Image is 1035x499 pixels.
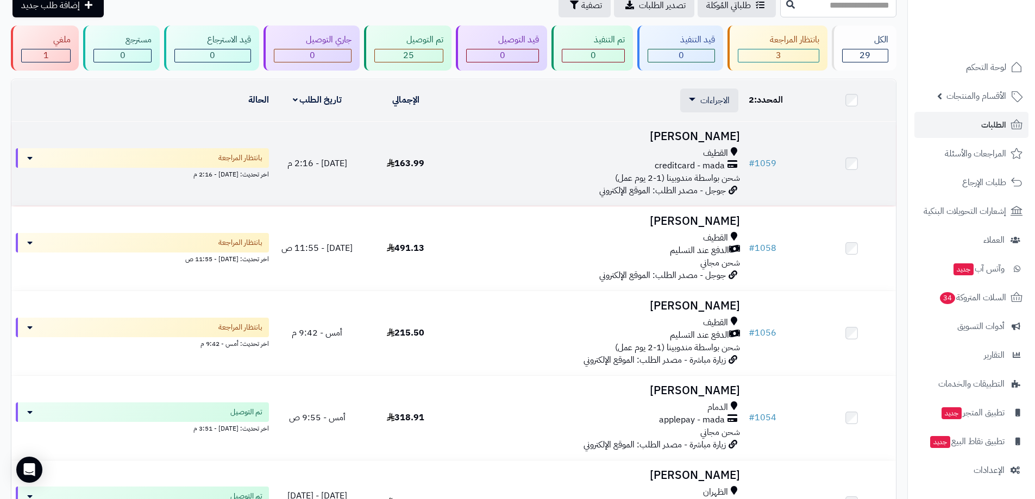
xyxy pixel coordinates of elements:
[16,457,42,483] div: Open Intercom Messenger
[293,93,342,106] a: تاريخ الطلب
[392,93,419,106] a: الإجمالي
[749,411,755,424] span: #
[914,256,1028,282] a: وآتس آبجديد
[454,469,740,482] h3: [PERSON_NAME]
[562,49,624,62] div: 0
[689,94,730,107] a: الاجراءات
[261,26,362,71] a: جاري التوصيل 0
[700,256,740,269] span: شحن مجاني
[961,30,1025,53] img: logo-2.png
[938,376,1005,391] span: التطبيقات والخدمات
[287,157,347,170] span: [DATE] - 2:16 م
[984,348,1005,363] span: التقارير
[81,26,162,71] a: مسترجع 0
[749,94,803,106] div: المحدد:
[700,426,740,439] span: شحن مجاني
[962,175,1006,190] span: طلبات الإرجاع
[703,232,728,244] span: القطيف
[914,169,1028,195] a: طلبات الإرجاع
[615,172,740,185] span: شحن بواسطة مندوبينا (1-2 يوم عمل)
[22,49,70,62] div: 1
[648,49,714,62] div: 0
[940,405,1005,420] span: تطبيق المتجر
[929,434,1005,449] span: تطبيق نقاط البيع
[966,60,1006,75] span: لوحة التحكم
[16,252,269,264] div: اخر تحديث: [DATE] - 11:55 ص
[914,428,1028,454] a: تطبيق نقاط البيعجديد
[218,153,262,163] span: بانتظار المراجعة
[230,407,262,418] span: تم التوصيل
[375,49,443,62] div: 25
[549,26,635,71] a: تم التنفيذ 0
[914,371,1028,397] a: التطبيقات والخدمات
[914,198,1028,224] a: إشعارات التحويلات البنكية
[914,54,1028,80] a: لوحة التحكم
[292,326,342,339] span: أمس - 9:42 م
[954,263,974,275] span: جديد
[738,49,819,62] div: 3
[599,184,726,197] span: جوجل - مصدر الطلب: الموقع الإلكتروني
[218,237,262,248] span: بانتظار المراجعة
[362,26,454,71] a: تم التوصيل 25
[94,49,151,62] div: 0
[175,49,250,62] div: 0
[914,112,1028,138] a: الطلبات
[218,322,262,333] span: بانتظار المراجعة
[974,463,1005,478] span: الإعدادات
[749,326,755,339] span: #
[914,141,1028,167] a: المراجعات والأسئلة
[914,313,1028,339] a: أدوات التسويق
[952,261,1005,276] span: وآتس آب
[648,34,714,46] div: قيد التنفيذ
[981,117,1006,132] span: الطلبات
[939,290,1006,305] span: السلات المتروكة
[21,34,71,46] div: ملغي
[914,400,1028,426] a: تطبيق المتجرجديد
[403,49,414,62] span: 25
[374,34,443,46] div: تم التوصيل
[454,130,740,143] h3: [PERSON_NAME]
[635,26,725,71] a: قيد التنفيذ 0
[707,401,728,414] span: الدمام
[454,26,549,71] a: قيد التوصيل 0
[830,26,899,71] a: الكل29
[310,49,315,62] span: 0
[93,34,152,46] div: مسترجع
[467,49,538,62] div: 0
[454,384,740,397] h3: [PERSON_NAME]
[749,242,776,255] a: #1058
[749,93,754,106] span: 2
[655,160,725,172] span: creditcard - mada
[162,26,261,71] a: قيد الاسترجاع 0
[946,89,1006,104] span: الأقسام والمنتجات
[703,486,728,498] span: الظهران
[914,285,1028,311] a: السلات المتروكة34
[387,411,424,424] span: 318.91
[749,242,755,255] span: #
[738,34,819,46] div: بانتظار المراجعة
[749,157,755,170] span: #
[120,49,126,62] span: 0
[749,157,776,170] a: #1059
[9,26,81,71] a: ملغي 1
[700,94,730,107] span: الاجراءات
[942,407,962,419] span: جديد
[615,341,740,354] span: شحن بواسطة مندوبينا (1-2 يوم عمل)
[248,93,269,106] a: الحالة
[670,329,729,342] span: الدفع عند التسليم
[914,227,1028,253] a: العملاء
[562,34,625,46] div: تم التنفيذ
[274,49,351,62] div: 0
[16,337,269,349] div: اخر تحديث: أمس - 9:42 م
[466,34,539,46] div: قيد التوصيل
[983,232,1005,248] span: العملاء
[725,26,830,71] a: بانتظار المراجعة 3
[842,34,888,46] div: الكل
[659,414,725,426] span: applepay - mada
[914,342,1028,368] a: التقارير
[940,292,955,304] span: 34
[945,146,1006,161] span: المراجعات والأسئلة
[584,353,726,367] span: زيارة مباشرة - مصدر الطلب: الموقع الإلكتروني
[387,157,424,170] span: 163.99
[281,242,353,255] span: [DATE] - 11:55 ص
